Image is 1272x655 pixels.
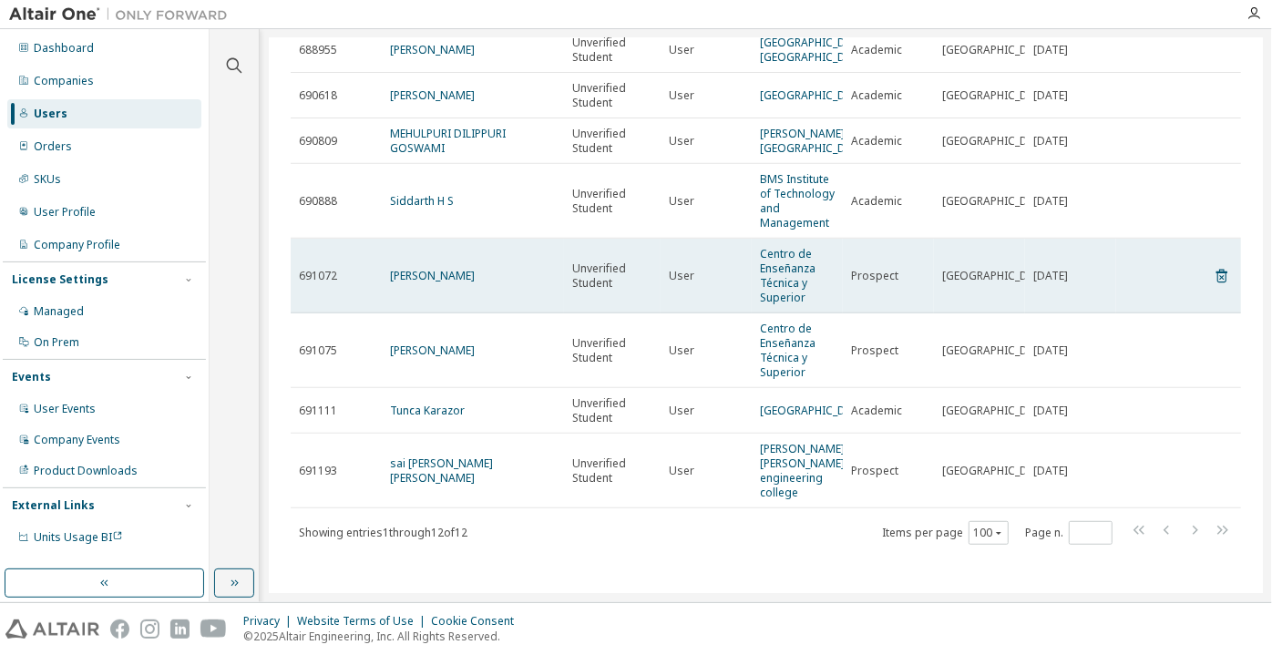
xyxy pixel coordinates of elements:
[110,619,129,639] img: facebook.svg
[851,43,902,57] span: Academic
[572,187,652,216] span: Unverified Student
[297,614,431,629] div: Website Terms of Use
[34,172,61,187] div: SKUs
[390,343,475,358] a: [PERSON_NAME]
[669,343,694,358] span: User
[12,370,51,384] div: Events
[34,41,94,56] div: Dashboard
[1033,194,1068,209] span: [DATE]
[942,269,1051,283] span: [GEOGRAPHIC_DATA]
[299,134,337,148] span: 690809
[1033,134,1068,148] span: [DATE]
[669,269,694,283] span: User
[572,36,652,65] span: Unverified Student
[942,88,1051,103] span: [GEOGRAPHIC_DATA]
[299,343,337,358] span: 691075
[572,127,652,156] span: Unverified Student
[390,193,454,209] a: Siddarth H S
[34,304,84,319] div: Managed
[851,134,902,148] span: Academic
[1033,43,1068,57] span: [DATE]
[572,336,652,365] span: Unverified Student
[1033,404,1068,418] span: [DATE]
[760,403,869,418] a: [GEOGRAPHIC_DATA]
[299,88,337,103] span: 690618
[942,43,1051,57] span: [GEOGRAPHIC_DATA]
[1025,521,1113,545] span: Page n.
[299,464,337,478] span: 691193
[34,74,94,88] div: Companies
[760,441,845,500] a: [PERSON_NAME] [PERSON_NAME] engineering college
[390,268,475,283] a: [PERSON_NAME]
[572,396,652,425] span: Unverified Student
[12,272,108,287] div: License Settings
[669,134,694,148] span: User
[942,194,1051,209] span: [GEOGRAPHIC_DATA]
[851,343,898,358] span: Prospect
[34,107,67,121] div: Users
[1033,88,1068,103] span: [DATE]
[669,194,694,209] span: User
[572,261,652,291] span: Unverified Student
[299,43,337,57] span: 688955
[200,619,227,639] img: youtube.svg
[760,246,816,305] a: Centro de Enseñanza Técnica y Superior
[760,87,869,103] a: [GEOGRAPHIC_DATA]
[390,455,493,486] a: sai [PERSON_NAME] [PERSON_NAME]
[34,139,72,154] div: Orders
[390,87,475,103] a: [PERSON_NAME]
[5,619,99,639] img: altair_logo.svg
[140,619,159,639] img: instagram.svg
[431,614,525,629] div: Cookie Consent
[973,526,1004,540] button: 100
[299,194,337,209] span: 690888
[243,614,297,629] div: Privacy
[851,404,902,418] span: Academic
[34,205,96,220] div: User Profile
[669,404,694,418] span: User
[34,433,120,447] div: Company Events
[390,42,475,57] a: [PERSON_NAME]
[760,321,816,380] a: Centro de Enseñanza Técnica y Superior
[851,194,902,209] span: Academic
[34,335,79,350] div: On Prem
[851,269,898,283] span: Prospect
[390,126,506,156] a: MEHULPURI DILIPPURI GOSWAMI
[34,402,96,416] div: User Events
[34,238,120,252] div: Company Profile
[882,521,1009,545] span: Items per page
[942,404,1051,418] span: [GEOGRAPHIC_DATA]
[572,81,652,110] span: Unverified Student
[669,88,694,103] span: User
[572,456,652,486] span: Unverified Student
[669,43,694,57] span: User
[942,134,1051,148] span: [GEOGRAPHIC_DATA]
[170,619,190,639] img: linkedin.svg
[9,5,237,24] img: Altair One
[34,464,138,478] div: Product Downloads
[243,629,525,644] p: © 2025 Altair Engineering, Inc. All Rights Reserved.
[851,88,902,103] span: Academic
[760,171,835,230] a: BMS Institute of Technology and Management
[299,525,467,540] span: Showing entries 1 through 12 of 12
[390,403,465,418] a: Tunca Karazor
[12,498,95,513] div: External Links
[851,464,898,478] span: Prospect
[669,464,694,478] span: User
[1033,343,1068,358] span: [DATE]
[299,404,337,418] span: 691111
[760,126,869,156] a: [PERSON_NAME][GEOGRAPHIC_DATA]
[1033,269,1068,283] span: [DATE]
[760,35,872,65] a: [GEOGRAPHIC_DATA], [GEOGRAPHIC_DATA]
[942,343,1051,358] span: [GEOGRAPHIC_DATA]
[299,269,337,283] span: 691072
[1033,464,1068,478] span: [DATE]
[942,464,1051,478] span: [GEOGRAPHIC_DATA]
[34,529,123,545] span: Units Usage BI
